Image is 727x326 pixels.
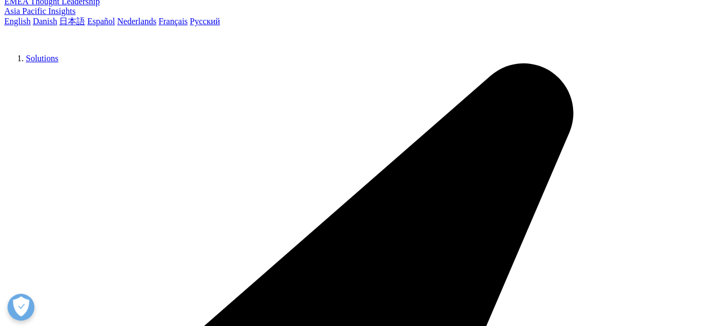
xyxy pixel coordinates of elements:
a: Asia Pacific Insights [4,6,75,16]
img: IQVIA Healthcare Information Technology and Pharma Clinical Research Company [4,27,90,43]
button: Open Preferences [8,294,34,321]
a: Solutions [26,54,58,63]
a: Español [87,17,115,26]
a: 日本語 [59,17,85,26]
a: Danish [33,17,57,26]
a: Nederlands [117,17,157,26]
a: Français [159,17,188,26]
a: English [4,17,31,26]
a: Русский [190,17,220,26]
